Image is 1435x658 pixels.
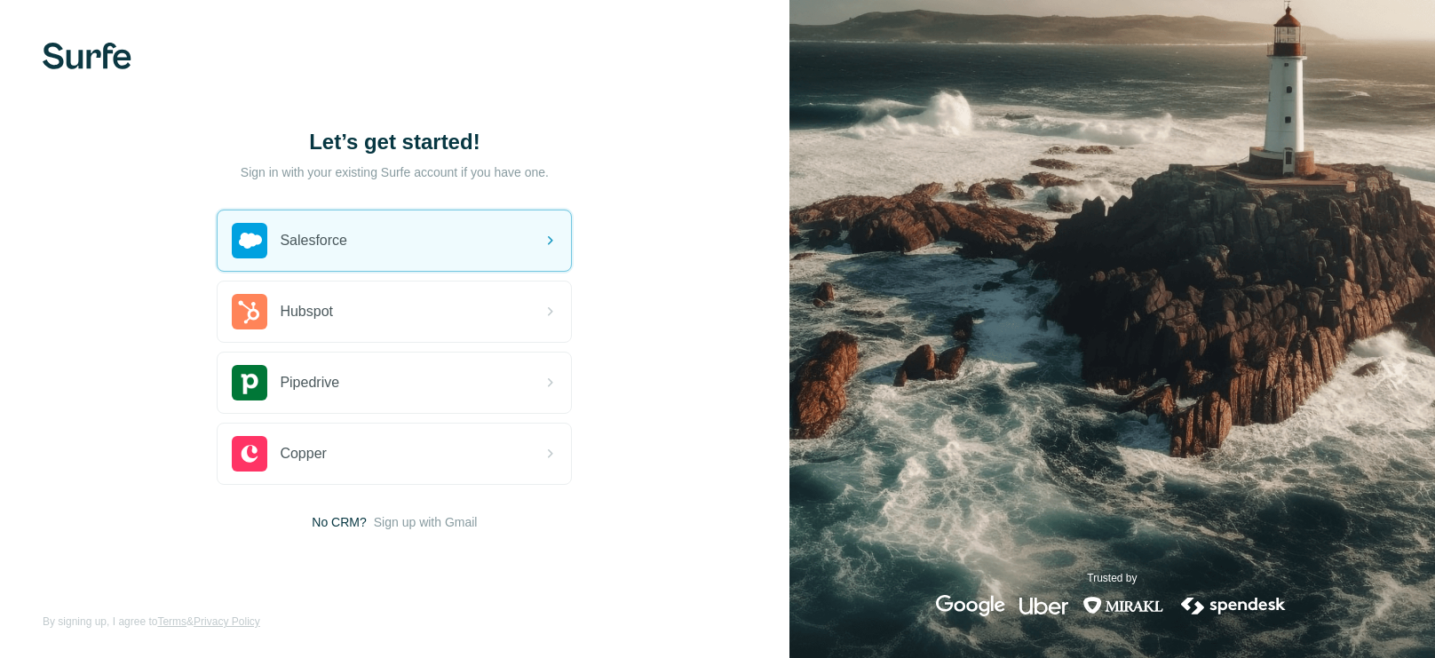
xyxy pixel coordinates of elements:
[232,223,267,258] img: salesforce's logo
[374,513,478,531] button: Sign up with Gmail
[936,595,1005,616] img: google's logo
[194,615,260,628] a: Privacy Policy
[280,372,339,393] span: Pipedrive
[1082,595,1164,616] img: mirakl's logo
[312,513,366,531] span: No CRM?
[1019,595,1068,616] img: uber's logo
[43,43,131,69] img: Surfe's logo
[280,230,347,251] span: Salesforce
[280,301,333,322] span: Hubspot
[1178,595,1288,616] img: spendesk's logo
[217,128,572,156] h1: Let’s get started!
[232,365,267,400] img: pipedrive's logo
[241,163,549,181] p: Sign in with your existing Surfe account if you have one.
[280,443,326,464] span: Copper
[232,436,267,472] img: copper's logo
[43,614,260,630] span: By signing up, I agree to &
[1087,570,1137,586] p: Trusted by
[232,294,267,329] img: hubspot's logo
[157,615,186,628] a: Terms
